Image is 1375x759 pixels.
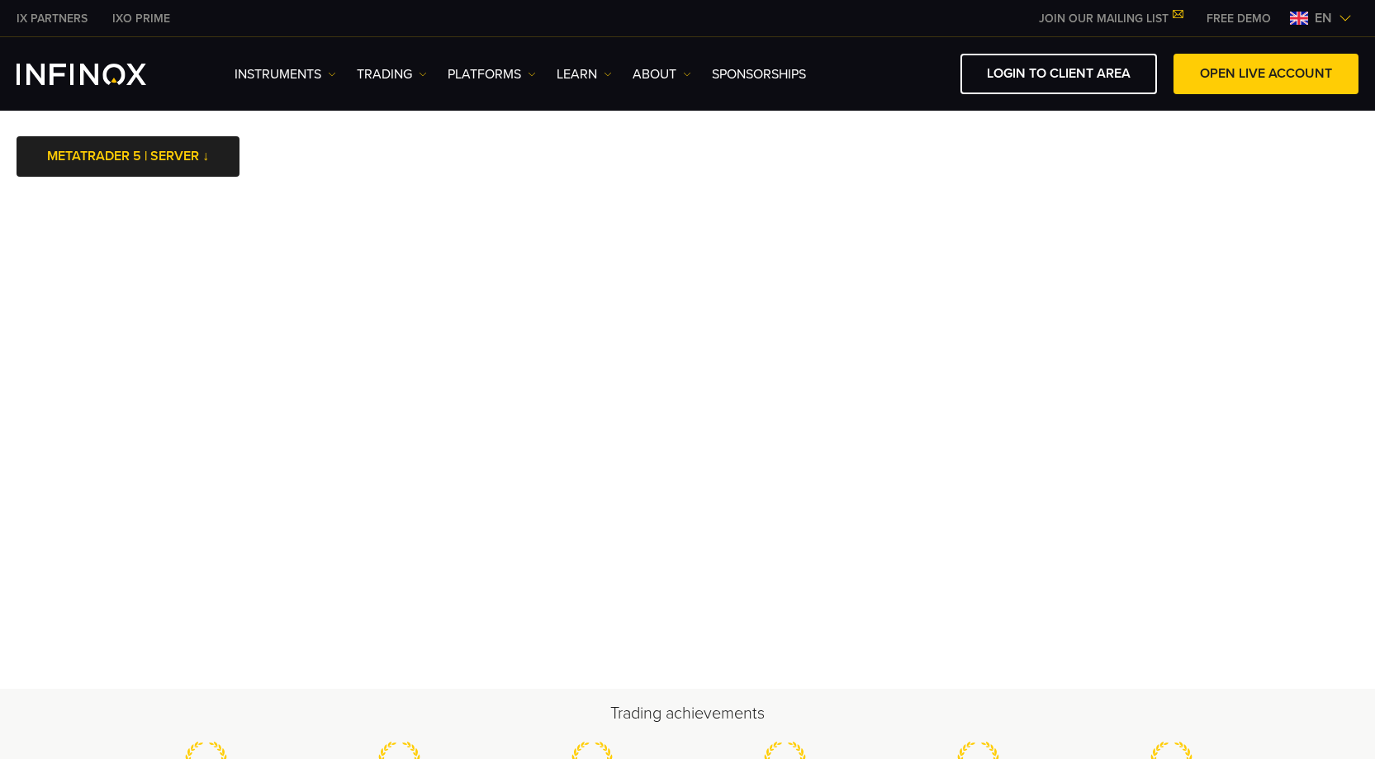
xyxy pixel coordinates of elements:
[100,10,183,27] a: INFINOX
[1173,54,1358,94] a: OPEN LIVE ACCOUNT
[1027,12,1194,26] a: JOIN OUR MAILING LIST
[17,64,185,85] a: INFINOX Logo
[110,702,1266,725] h2: Trading achievements
[633,64,691,84] a: ABOUT
[557,64,612,84] a: Learn
[448,64,536,84] a: PLATFORMS
[712,64,806,84] a: SPONSORSHIPS
[357,64,427,84] a: TRADING
[4,10,100,27] a: INFINOX
[235,64,336,84] a: Instruments
[960,54,1157,94] a: LOGIN TO CLIENT AREA
[1308,8,1339,28] span: en
[17,136,239,177] a: METATRADER 5 | SERVER ↓
[1194,10,1283,27] a: INFINOX MENU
